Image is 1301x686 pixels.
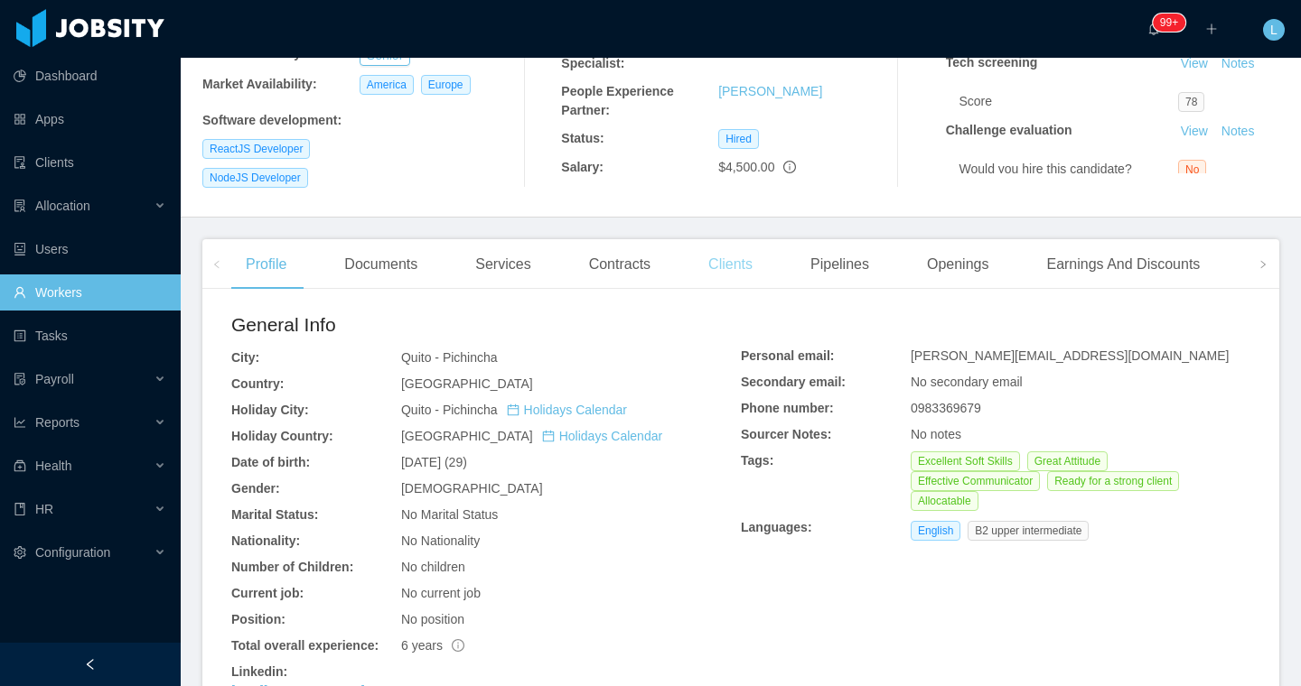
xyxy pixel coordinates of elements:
[452,639,464,652] span: info-circle
[1175,56,1214,70] a: View
[946,55,1038,70] strong: Tech screening
[401,350,498,365] span: Quito - Pichincha
[1259,260,1268,269] i: icon: right
[694,239,767,290] div: Clients
[1214,121,1262,143] button: Notes
[231,664,287,679] b: Linkedin:
[542,430,555,442] i: icon: calendar
[202,113,342,127] b: Software development :
[401,376,533,391] span: [GEOGRAPHIC_DATA]
[14,101,166,137] a: icon: appstoreApps
[14,231,166,267] a: icon: robotUsers
[14,199,26,212] i: icon: solution
[14,459,26,472] i: icon: medicine-box
[741,520,812,534] b: Languages:
[741,453,773,468] b: Tags:
[1178,92,1204,112] span: 78
[330,239,432,290] div: Documents
[741,401,834,415] b: Phone number:
[14,416,26,429] i: icon: line-chart
[1153,14,1185,32] sup: 101
[231,429,333,443] b: Holiday Country:
[421,75,471,95] span: Europe
[1270,19,1278,41] span: L
[231,612,285,626] b: Position:
[231,481,280,496] b: Gender:
[401,481,543,496] span: [DEMOGRAPHIC_DATA]
[911,521,960,541] span: English
[1147,23,1160,35] i: icon: bell
[401,533,480,548] span: No Nationality
[575,239,665,290] div: Contracts
[913,239,1004,290] div: Openings
[35,415,80,430] span: Reports
[401,455,467,469] span: [DATE] (29)
[561,160,604,174] b: Salary:
[14,503,26,515] i: icon: book
[401,429,662,443] span: [GEOGRAPHIC_DATA]
[401,586,481,600] span: No current job
[718,129,759,149] span: Hired
[1214,53,1262,75] button: Notes
[35,372,74,386] span: Payroll
[202,168,308,188] span: NodeJS Developer
[561,84,674,117] b: People Experience Partner:
[911,491,978,511] span: Allocatable
[911,375,1023,389] span: No secondary email
[718,84,822,98] a: [PERSON_NAME]
[561,131,604,145] b: Status:
[14,274,166,311] a: icon: userWorkers
[35,545,110,560] span: Configuration
[14,58,166,94] a: icon: pie-chartDashboard
[1178,160,1206,180] span: No
[231,533,300,548] b: Nationality:
[401,612,464,626] span: No position
[968,521,1089,541] span: B2 upper intermediate
[911,471,1040,491] span: Effective Communicator
[718,160,774,174] span: $4,500.00
[202,77,317,91] b: Market Availability:
[360,75,414,95] span: America
[401,403,627,417] span: Quito - Pichincha
[741,375,846,389] b: Secondary email:
[35,199,90,213] span: Allocation
[741,348,835,363] b: Personal email:
[911,451,1020,471] span: Excellent Soft Skills
[231,455,310,469] b: Date of birth:
[231,376,284,391] b: Country:
[507,403,519,416] i: icon: calendar
[507,403,627,417] a: icon: calendarHolidays Calendar
[796,239,884,290] div: Pipelines
[202,139,310,159] span: ReactJS Developer
[14,318,166,354] a: icon: profileTasks
[231,403,309,417] b: Holiday City:
[14,144,166,181] a: icon: auditClients
[1047,471,1179,491] span: Ready for a strong client
[741,427,831,441] b: Sourcer Notes:
[401,560,465,574] span: No children
[946,123,1072,137] strong: Challenge evaluation
[1032,239,1214,290] div: Earnings And Discounts
[959,92,1179,111] div: Score
[1027,451,1108,471] span: Great Attitude
[401,638,464,653] span: 6 years
[542,429,662,443] a: icon: calendarHolidays Calendar
[783,161,796,173] span: info-circle
[911,348,1229,363] span: [PERSON_NAME][EMAIL_ADDRESS][DOMAIN_NAME]
[959,160,1179,179] div: Would you hire this candidate?
[231,507,318,522] b: Marital Status:
[14,546,26,559] i: icon: setting
[231,311,741,339] h2: General Info
[401,507,498,522] span: No Marital Status
[212,260,221,269] i: icon: left
[231,350,259,365] b: City:
[231,560,353,574] b: Number of Children:
[35,459,71,473] span: Health
[1175,124,1214,138] a: View
[1205,23,1218,35] i: icon: plus
[231,638,379,653] b: Total overall experience:
[14,373,26,385] i: icon: file-protect
[35,502,53,516] span: HR
[911,427,961,441] span: No notes
[461,239,545,290] div: Services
